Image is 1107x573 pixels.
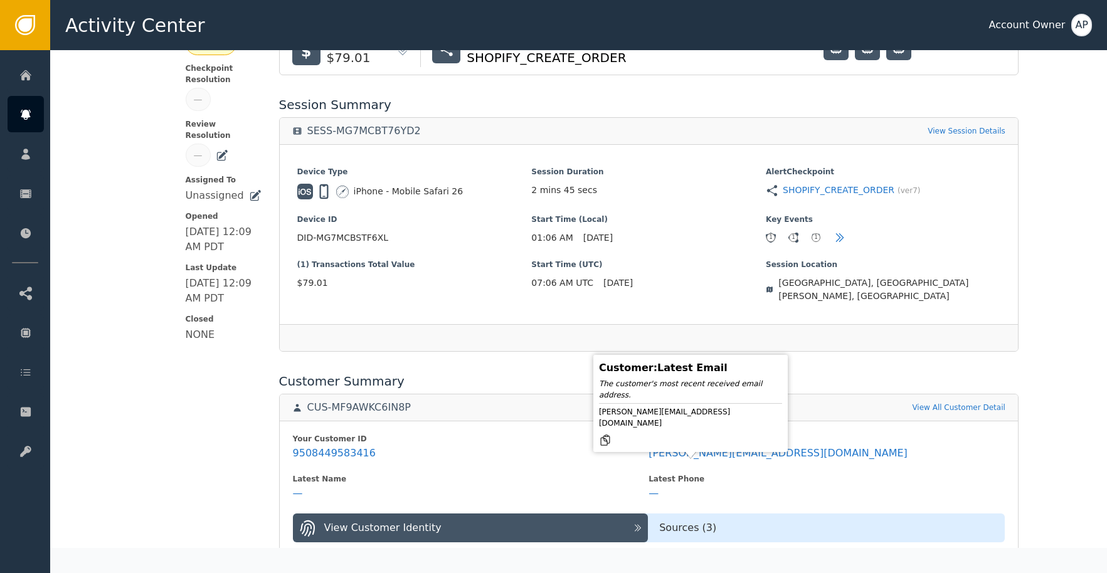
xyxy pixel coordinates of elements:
span: 07:06 AM UTC [531,276,593,290]
span: (ver 7 ) [898,185,920,196]
span: Closed [186,313,262,325]
div: — [194,93,203,106]
span: Device ID [297,214,532,225]
span: Start Time (UTC) [531,259,766,270]
span: 2 mins 45 secs [531,184,597,197]
div: [DATE] 12:09 AM PDT [186,224,262,255]
div: Session Summary [279,95,1019,114]
div: SHOPIFY_CREATE_ORDER [467,48,626,67]
div: Account Owner [988,18,1065,33]
button: AP [1071,14,1092,36]
span: Assigned To [186,174,262,186]
span: Device Type [297,166,532,177]
div: 1 [766,233,775,242]
span: $79.01 [297,276,532,290]
div: SESS-MG7MCBT76YD2 [307,125,421,137]
div: Unassigned [186,188,244,203]
div: [PERSON_NAME][EMAIL_ADDRESS][DOMAIN_NAME] [649,447,908,460]
span: 01:06 AM [531,231,573,244]
span: [DATE] [603,276,633,290]
span: [GEOGRAPHIC_DATA], [GEOGRAPHIC_DATA][PERSON_NAME], [GEOGRAPHIC_DATA] [778,276,1000,303]
div: — [649,487,659,500]
span: (1) Transactions Total Value [297,259,532,270]
button: View Customer Identity [293,513,649,542]
span: Checkpoint Resolution [186,63,262,85]
div: Latest Email [649,433,1005,444]
div: 9508449583416 [293,447,376,460]
div: Latest Phone [649,473,1005,485]
span: $ [301,40,312,63]
div: NONE [186,327,215,342]
div: — [293,487,303,500]
div: — [194,149,203,162]
div: [DATE] 12:09 AM PDT [186,276,262,306]
span: Key Events [766,214,1000,225]
span: Activity Center [65,11,205,39]
span: Start Time (Local) [531,214,766,225]
span: Review Resolution [186,118,262,141]
span: Session Duration [531,166,766,177]
div: [PERSON_NAME][EMAIL_ADDRESS][DOMAIN_NAME] [599,406,782,446]
a: SHOPIFY_CREATE_ORDER [783,184,894,197]
div: Customer : Latest Email [599,360,782,376]
span: DID-MG7MCBSTF6XL [297,231,532,244]
div: Latest Name [293,473,649,485]
span: [DATE] [583,231,613,244]
div: The customer's most recent received email address. [599,378,782,401]
a: View All Customer Detail [912,402,1005,413]
div: Your Customer ID [293,433,649,444]
div: 1 [812,233,820,242]
div: CUS-MF9AWKC6IN8P [307,401,411,414]
a: View Session Details [928,125,1005,137]
span: Opened [186,211,262,222]
span: iPhone - Mobile Safari 26 [354,185,463,198]
div: $79.01 [327,48,371,67]
div: Customer Summary [279,372,1019,391]
div: Sources ( 3 ) [648,520,1005,535]
span: Alert Checkpoint [766,166,1000,177]
span: Last Update [186,262,262,273]
span: Session Location [766,259,1000,270]
div: View Customer Identity [324,520,442,535]
div: 1 [789,233,798,242]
